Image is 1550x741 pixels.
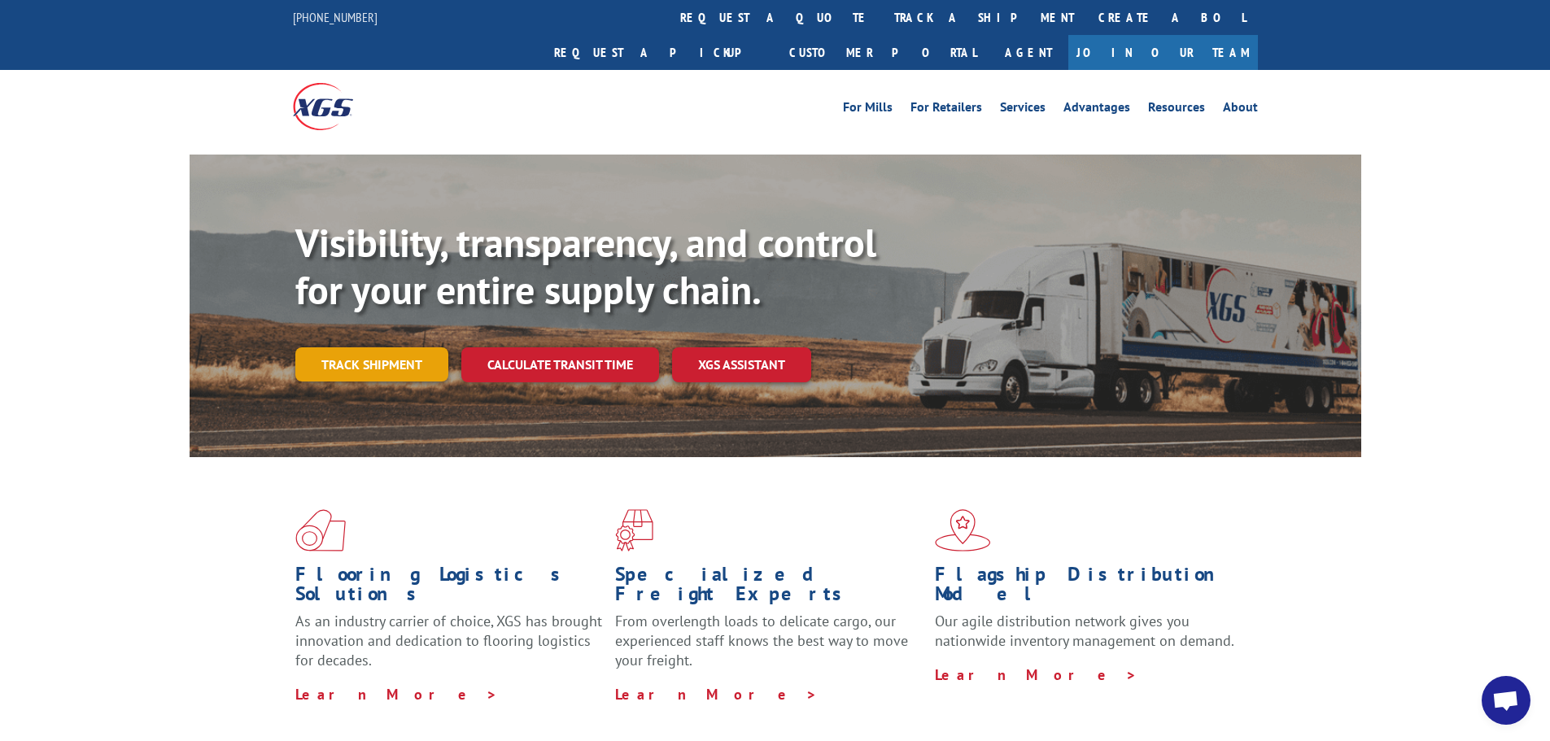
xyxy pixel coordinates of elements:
[1068,35,1258,70] a: Join Our Team
[989,35,1068,70] a: Agent
[910,101,982,119] a: For Retailers
[1063,101,1130,119] a: Advantages
[615,564,923,612] h1: Specialized Freight Experts
[935,612,1234,650] span: Our agile distribution network gives you nationwide inventory management on demand.
[461,347,659,382] a: Calculate transit time
[1000,101,1046,119] a: Services
[615,685,818,704] a: Learn More >
[935,509,991,551] img: xgs-icon-flagship-distribution-model-red
[615,612,923,684] p: From overlength loads to delicate cargo, our experienced staff knows the best way to move your fr...
[295,347,448,381] a: Track shipment
[295,564,603,612] h1: Flooring Logistics Solutions
[295,217,876,315] b: Visibility, transparency, and control for your entire supply chain.
[777,35,989,70] a: Customer Portal
[542,35,777,70] a: Request a pickup
[672,347,811,382] a: XGS ASSISTANT
[295,612,602,669] span: As an industry carrier of choice, XGS has brought innovation and dedication to flooring logistics...
[615,509,653,551] img: xgs-icon-focused-on-flooring-red
[295,685,498,704] a: Learn More >
[1482,676,1530,725] div: Open chat
[843,101,893,119] a: For Mills
[295,509,346,551] img: xgs-icon-total-supply-chain-intelligence-red
[935,665,1137,684] a: Learn More >
[1148,101,1205,119] a: Resources
[1223,101,1258,119] a: About
[935,564,1242,612] h1: Flagship Distribution Model
[293,9,378,25] a: [PHONE_NUMBER]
